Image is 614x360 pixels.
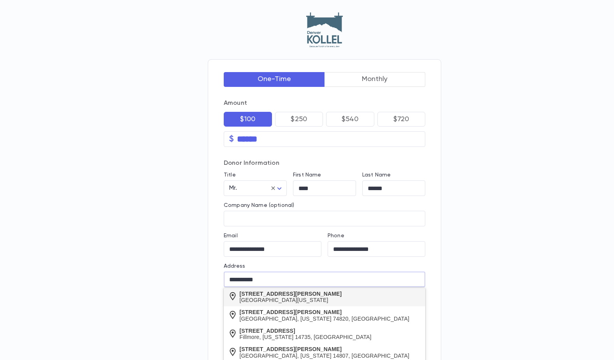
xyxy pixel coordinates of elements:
[240,291,342,297] div: [STREET_ADDRESS][PERSON_NAME]
[240,334,372,341] div: Fillmore, [US_STATE] 14735, [GEOGRAPHIC_DATA]
[293,172,321,178] label: First Name
[224,233,238,239] label: Email
[328,233,344,239] label: Phone
[240,328,372,334] div: [STREET_ADDRESS]
[224,72,325,87] button: One-Time
[240,309,410,316] div: [STREET_ADDRESS][PERSON_NAME]
[325,72,426,87] button: Monthly
[240,297,342,304] div: [GEOGRAPHIC_DATA][US_STATE]
[224,99,425,107] p: Amount
[362,172,391,178] label: Last Name
[229,135,234,143] p: $
[229,185,237,191] span: Mr.
[240,353,410,359] div: [GEOGRAPHIC_DATA], [US_STATE] 14807, [GEOGRAPHIC_DATA]
[224,181,287,196] div: Mr.
[224,112,272,127] button: $100
[306,12,343,48] img: Logo
[291,115,307,123] p: $250
[224,202,294,208] label: Company Name (optional)
[326,112,374,127] button: $540
[224,159,425,167] p: Donor Information
[275,112,323,127] button: $250
[240,346,410,353] div: [STREET_ADDRESS][PERSON_NAME]
[393,115,409,123] p: $720
[240,316,410,322] div: [GEOGRAPHIC_DATA], [US_STATE] 74820, [GEOGRAPHIC_DATA]
[224,263,245,269] label: Address
[240,115,255,123] p: $100
[342,115,359,123] p: $540
[224,172,236,178] label: Title
[377,112,426,127] button: $720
